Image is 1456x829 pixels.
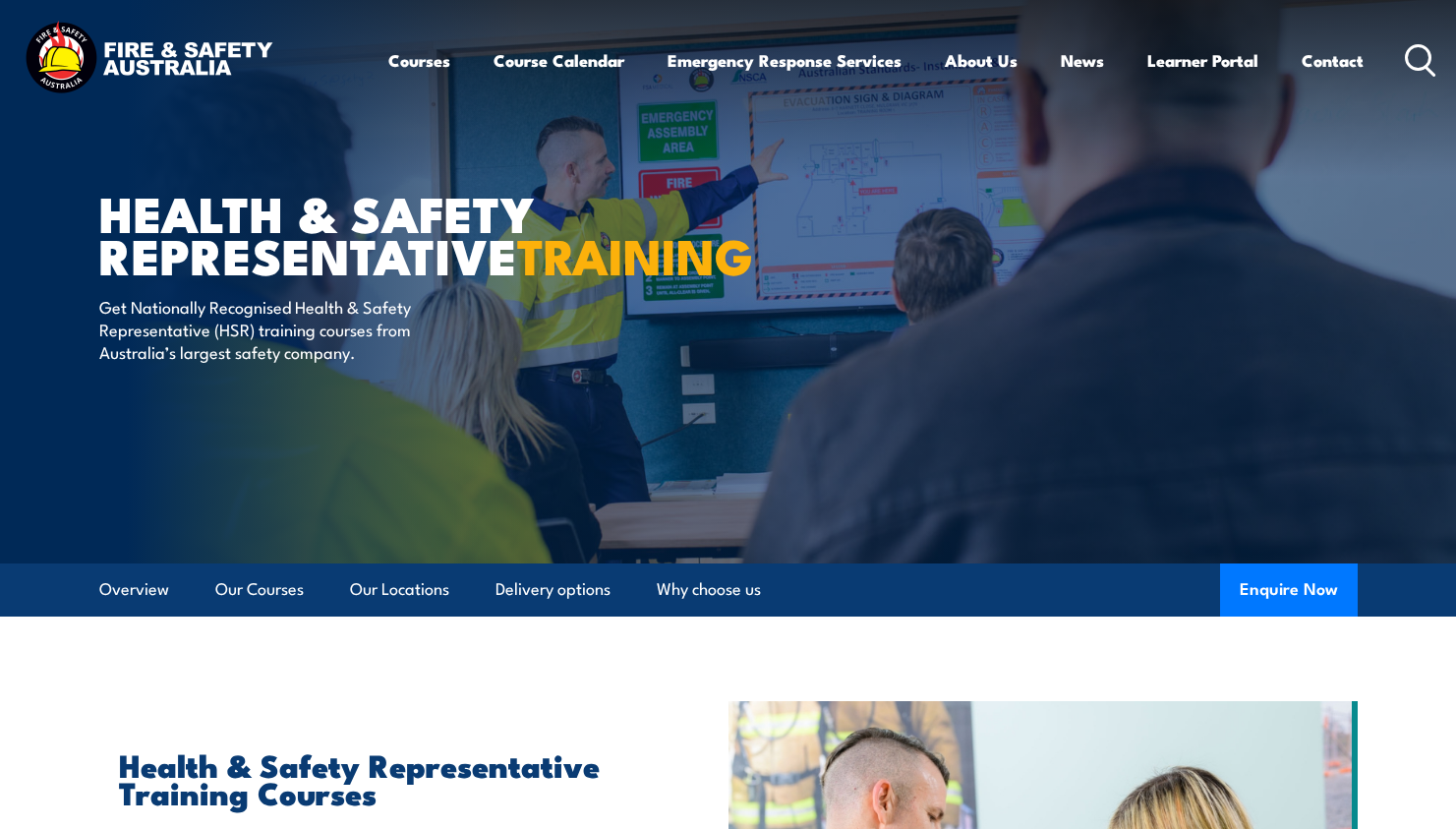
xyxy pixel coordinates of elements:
h2: Health & Safety Representative Training Courses [119,750,638,805]
a: Courses [388,34,450,87]
a: Our Courses [215,563,304,616]
p: Get Nationally Recognised Health & Safety Representative (HSR) training courses from Australia’s ... [99,295,458,364]
a: Emergency Response Services [668,34,902,87]
a: About Us [945,34,1018,87]
a: Delivery options [495,563,611,616]
h1: Health & Safety Representative [99,191,585,275]
a: Overview [99,563,169,616]
a: Our Locations [350,563,449,616]
button: Enquire Now [1220,563,1358,617]
a: Why choose us [657,563,761,616]
a: Contact [1302,34,1364,87]
strong: TRAINING [517,216,753,292]
a: Learner Portal [1147,34,1258,87]
a: Course Calendar [494,34,624,87]
a: News [1061,34,1104,87]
